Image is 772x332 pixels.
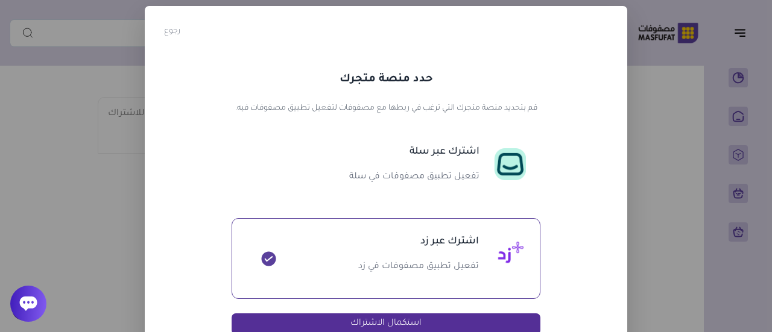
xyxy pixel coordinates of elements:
h2: حدد منصة متجرك [232,71,540,88]
p: قم بتحديد منصة متجرك التي ترغب في ربطها مع مصفوفات لتفعيل تطبيق مصفوفات فيه. [232,102,540,114]
button: رجوع [164,25,180,37]
p: تفعيل تطبيق مصفوفات في زد [308,260,479,274]
p: اشترك عبر سلة [307,143,479,160]
p: اشترك عبر زد [308,233,479,250]
p: تفعيل تطبيق مصفوفات في سلة [307,170,479,184]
